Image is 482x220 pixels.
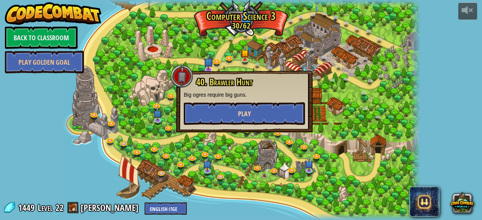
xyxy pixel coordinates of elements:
img: CodeCombat - Learn how to code by playing a game [5,2,101,25]
p: Big ogres require big guns. [184,91,305,99]
button: Play [184,102,305,125]
img: level-banner-unstarted-subscriber.png [203,157,211,171]
img: level-banner-unstarted-subscriber.png [154,106,162,121]
span: 22 [55,202,64,214]
img: level-banner-unstarted-subscriber.png [203,54,213,70]
a: Back to Classroom [5,26,78,49]
button: Adjust volume [458,2,477,20]
a: [PERSON_NAME] [81,202,141,214]
span: Level [38,202,53,214]
span: 40. Brawler Hunt [196,76,252,88]
img: level-banner-started.png [241,46,249,60]
img: level-banner-unstarted-subscriber.png [305,156,313,171]
a: Play Golden Goal [5,51,84,73]
span: 1449 [18,202,37,214]
span: Play [238,109,251,118]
